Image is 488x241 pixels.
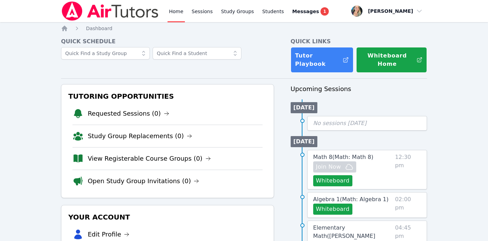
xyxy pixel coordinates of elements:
h3: Upcoming Sessions [291,84,427,94]
a: Dashboard [86,25,112,32]
h4: Quick Schedule [61,37,274,46]
a: Study Group Replacements (0) [88,131,192,141]
button: Whiteboard [313,175,352,186]
button: Join Now [313,161,356,172]
a: Open Study Group Invitations (0) [88,176,199,186]
h4: Quick Links [291,37,427,46]
li: [DATE] [291,102,317,113]
span: 12:30 pm [395,153,421,186]
a: Math 8(Math: Math 8) [313,153,374,161]
a: Edit Profile [88,230,130,239]
a: View Registerable Course Groups (0) [88,154,211,163]
button: Whiteboard Home [356,47,427,73]
span: Dashboard [86,26,112,31]
input: Quick Find a Study Group [61,47,150,60]
img: Air Tutors [61,1,159,21]
span: No sessions [DATE] [313,120,367,126]
span: 02:00 pm [395,195,421,215]
span: 1 [320,7,329,16]
a: Algebra 1(Math: Algebra 1) [313,195,388,204]
a: Tutor Playbook [291,47,353,73]
span: Messages [292,8,319,15]
li: [DATE] [291,136,317,147]
input: Quick Find a Student [153,47,241,60]
h3: Tutoring Opportunities [67,90,268,102]
a: Requested Sessions (0) [88,109,169,118]
nav: Breadcrumb [61,25,427,32]
span: Join Now [316,163,341,171]
button: Whiteboard [313,204,352,215]
h3: Your Account [67,211,268,223]
span: Algebra 1 ( Math: Algebra 1 ) [313,196,388,203]
span: Math 8 ( Math: Math 8 ) [313,154,374,160]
